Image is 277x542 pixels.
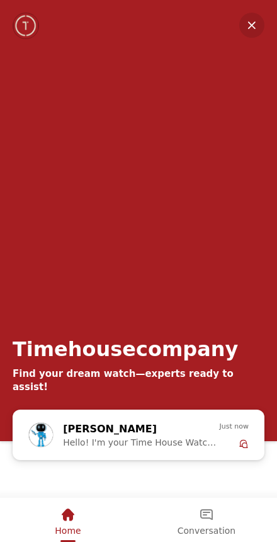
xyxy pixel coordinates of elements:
span: Conversation [178,526,235,536]
div: Home [1,498,135,540]
span: Just now [220,421,249,432]
div: [PERSON_NAME] [63,421,196,437]
img: Company logo [14,13,38,38]
div: Zoe [22,415,255,455]
img: Profile picture of Zoe [29,423,53,447]
span: Home [55,526,81,536]
div: Find your dream watch—experts ready to assist! [13,367,264,394]
span: Hello! I'm your Time House Watches Support Assistant. How can I assist you [DATE]? [63,437,219,447]
em: Minimize [239,13,264,38]
div: Chat with us now [13,410,264,460]
div: Timehousecompany [13,337,238,361]
div: Conversation [137,498,276,540]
